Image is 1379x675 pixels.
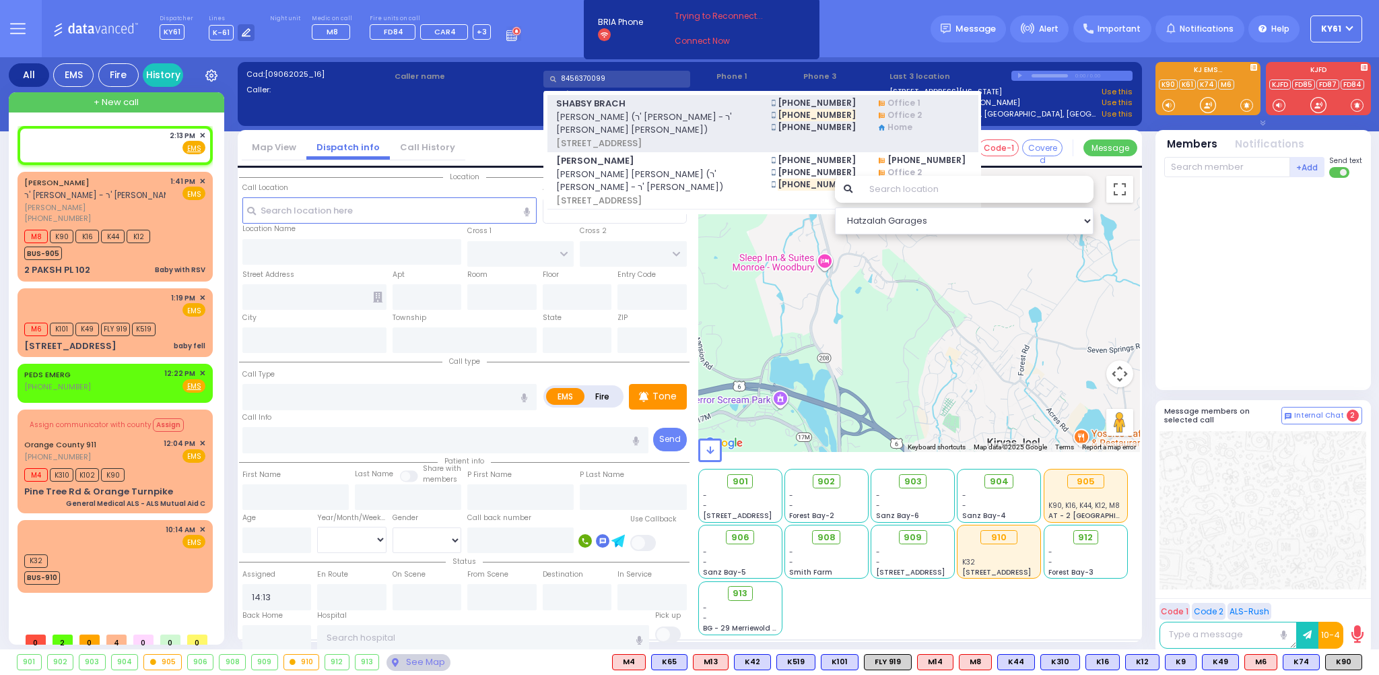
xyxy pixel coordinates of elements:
span: [PERSON_NAME] [PERSON_NAME] (ר' [PERSON_NAME] - ר' [PERSON_NAME]) [556,168,755,194]
a: Use this [1102,86,1133,98]
label: KJ EMS... [1155,67,1260,76]
label: City [242,313,257,323]
button: Code 1 [1159,603,1190,620]
label: Cross 1 [467,226,492,236]
span: Sanz Bay-6 [876,511,919,521]
div: BLS [651,654,687,670]
span: - [703,613,707,623]
div: ALS [612,654,646,670]
label: Lines [209,15,255,23]
a: PEDS EMERG [24,369,71,380]
a: History [143,63,183,87]
span: BG - 29 Merriewold S. [703,623,778,633]
span: [PHONE_NUMBER] [778,97,856,109]
label: Caller: [246,84,391,96]
span: M6 [24,323,48,336]
label: En Route [317,569,348,580]
img: home-telephone.png [879,112,885,119]
div: Fire [98,63,139,87]
div: K16 [1085,654,1120,670]
button: Assign [153,418,184,432]
label: Back Home [242,610,283,621]
label: P Last Name [580,470,624,480]
div: BLS [1202,654,1239,670]
div: M8 [959,654,992,670]
input: Search hospital [317,625,649,651]
span: FLY 919 [101,323,130,336]
span: + New call [94,96,139,109]
span: 0 [26,635,46,645]
label: KJFD [1266,67,1371,76]
span: [PHONE_NUMBER] [778,166,856,179]
div: BLS [997,654,1035,670]
span: KY61 [1321,23,1341,35]
div: 906 [188,655,213,670]
span: - [876,501,880,511]
label: Apt [393,269,405,280]
span: [STREET_ADDRESS] [703,511,772,521]
span: FD84 [384,26,403,37]
span: 1:19 PM [171,293,195,303]
h5: Message members on selected call [1164,407,1281,424]
input: Search location [861,176,1094,203]
label: Location [543,88,712,99]
span: - [962,501,966,511]
a: Dispatch info [306,141,390,154]
span: K90, K16, K44, K12, M8 [1048,501,1120,511]
span: - [1048,557,1052,567]
span: 2 [53,635,73,645]
label: Caller name [395,71,539,82]
div: K101 [821,654,859,670]
div: BLS [1085,654,1120,670]
a: NY [GEOGRAPHIC_DATA], [GEOGRAPHIC_DATA], [GEOGRAPHIC_DATA] [889,108,1098,120]
div: K49 [1202,654,1239,670]
div: 902 [48,655,73,670]
label: Gender [393,513,418,523]
div: BLS [1165,654,1197,670]
span: - [703,557,707,567]
div: K90 [1325,654,1362,670]
div: baby fell [174,341,205,351]
div: 905 [1067,474,1104,489]
div: BLS [776,654,815,670]
a: [PERSON_NAME] [24,177,90,188]
span: - [1048,547,1052,557]
u: EMS [187,143,201,154]
div: Pine Tree Rd & Orange Turnpike [24,485,173,499]
label: Call Location [242,183,288,193]
div: 903 [79,655,105,670]
img: smartphone.png [772,169,776,176]
a: FD85 [1292,79,1315,90]
a: Map View [242,141,306,154]
div: 912 [325,655,349,670]
div: ALS KJ [959,654,992,670]
button: Toggle fullscreen view [1106,176,1133,203]
input: Search location here [242,197,537,223]
button: Drag Pegman onto the map to open Street View [1106,409,1133,436]
span: [PHONE_NUMBER] [24,451,91,462]
span: Send text [1329,156,1362,166]
span: ✕ [199,368,205,379]
span: - [703,547,707,557]
label: P First Name [467,470,512,480]
label: Floor [543,269,559,280]
label: Medic on call [312,15,354,23]
span: KY61 [160,24,184,40]
span: Office 2 [887,166,922,179]
div: K44 [997,654,1035,670]
span: ATZEI TAMURIM [543,197,687,223]
img: home.png [879,125,885,131]
span: Forest Bay-2 [789,511,834,521]
span: Patient info [438,456,491,466]
span: Smith Farm [789,567,832,577]
div: M4 [612,654,646,670]
div: 910 [980,530,1017,545]
span: [PHONE_NUMBER] [778,109,856,121]
span: 2:13 PM [170,131,195,141]
label: Destination [543,569,583,580]
span: Office 1 [887,97,920,109]
a: FD87 [1316,79,1339,90]
label: Entry Code [617,269,656,280]
span: [PHONE_NUMBER] [778,179,856,191]
span: K49 [75,323,99,336]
